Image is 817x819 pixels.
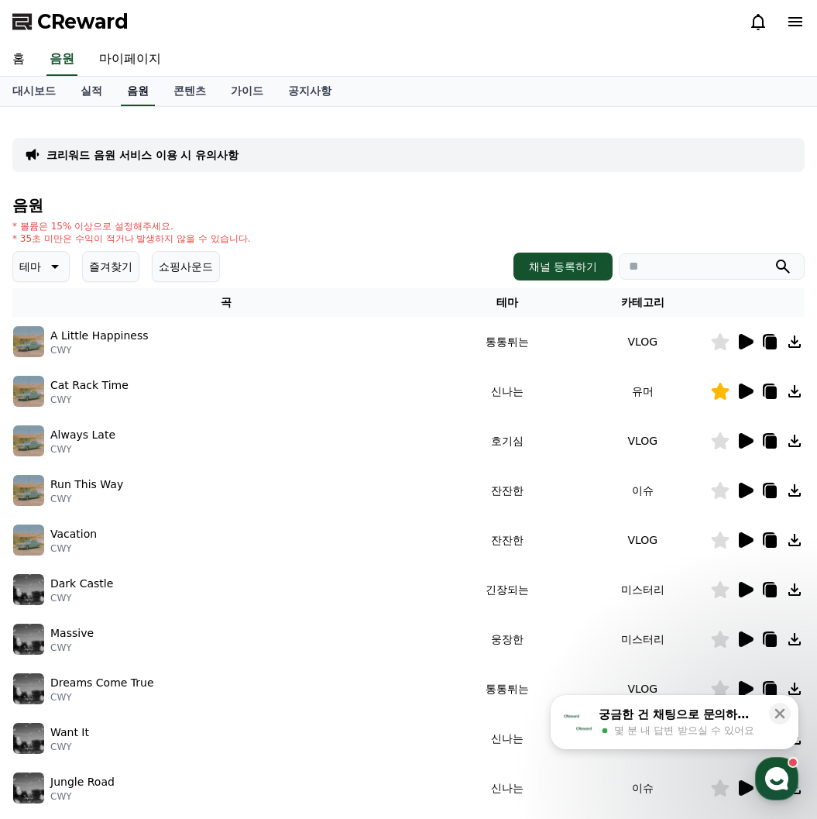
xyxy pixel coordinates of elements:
img: music [13,376,44,407]
td: 긴장되는 [440,565,575,614]
td: 신나는 [440,763,575,813]
a: 콘텐츠 [161,77,218,106]
p: Run This Way [50,477,123,493]
button: 테마 [12,251,70,282]
img: music [13,773,44,804]
td: 통통튀는 [440,664,575,714]
p: Always Late [50,427,115,443]
a: 마이페이지 [87,43,173,76]
a: 음원 [121,77,155,106]
img: music [13,624,44,655]
p: CWY [50,592,113,604]
td: 유머 [575,366,710,416]
p: * 35초 미만은 수익이 적거나 발생하지 않을 수 있습니다. [12,232,251,245]
p: CWY [50,741,89,753]
a: 설정 [200,491,297,530]
td: 신나는 [440,714,575,763]
img: music [13,425,44,456]
img: music [13,574,44,605]
span: 홈 [49,514,58,527]
th: 카테고리 [575,288,710,317]
td: 호기심 [440,416,575,466]
img: music [13,475,44,506]
a: 대화 [102,491,200,530]
a: CReward [12,9,129,34]
td: 이슈 [575,466,710,515]
a: 실적 [68,77,115,106]
th: 테마 [440,288,575,317]
p: Jungle Road [50,774,115,790]
p: CWY [50,443,115,456]
a: 공지사항 [276,77,344,106]
td: 웅장한 [440,614,575,664]
td: 미스터리 [575,565,710,614]
p: * 볼륨은 15% 이상으로 설정해주세요. [12,220,251,232]
button: 쇼핑사운드 [152,251,220,282]
td: 잔잔한 [440,466,575,515]
p: CWY [50,394,129,406]
p: Dreams Come True [50,675,154,691]
p: 테마 [19,256,41,277]
img: music [13,525,44,556]
p: CWY [50,691,154,704]
a: 가이드 [218,77,276,106]
p: CWY [50,344,149,356]
a: 홈 [5,491,102,530]
p: Dark Castle [50,576,113,592]
span: CReward [37,9,129,34]
p: Cat Rack Time [50,377,129,394]
img: music [13,723,44,754]
span: 설정 [239,514,258,527]
a: 크리워드 음원 서비스 이용 시 유의사항 [46,147,239,163]
p: CWY [50,542,97,555]
img: music [13,326,44,357]
td: 신나는 [440,366,575,416]
td: VLOG [575,416,710,466]
p: Vacation [50,526,97,542]
p: CWY [50,493,123,505]
button: 채널 등록하기 [513,253,613,280]
td: VLOG [575,317,710,366]
th: 곡 [12,288,440,317]
span: 대화 [142,515,160,528]
p: CWY [50,790,115,803]
td: VLOG [575,515,710,565]
td: 이슈 [575,763,710,813]
p: Massive [50,625,94,642]
td: 통통튀는 [440,317,575,366]
p: A Little Happiness [50,328,149,344]
h4: 음원 [12,197,805,214]
p: CWY [50,642,94,654]
td: VLOG [575,664,710,714]
td: 미스터리 [575,614,710,664]
td: 잔잔한 [440,515,575,565]
a: 음원 [46,43,77,76]
p: Want It [50,724,89,741]
img: music [13,673,44,704]
button: 즐겨찾기 [82,251,139,282]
